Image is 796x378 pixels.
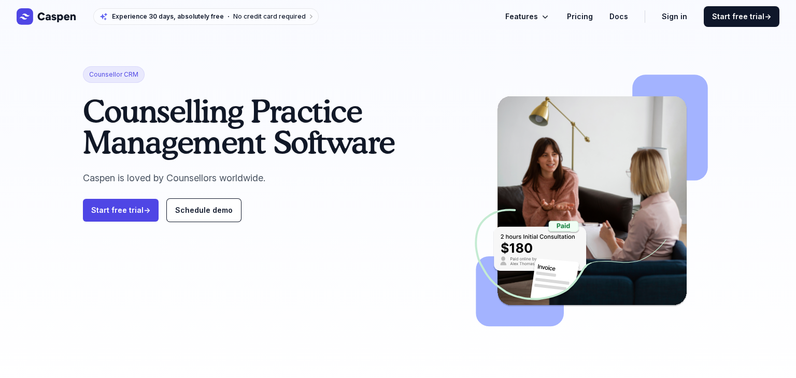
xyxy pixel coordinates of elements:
[662,10,687,23] a: Sign in
[175,206,233,214] span: Schedule demo
[505,10,538,23] span: Features
[83,199,159,222] a: Start free trial
[83,66,145,83] span: Counsellor CRM
[609,10,628,23] a: Docs
[233,12,306,20] span: No credit card required
[83,170,454,186] p: Caspen is loved by Counsellors worldwide.
[764,12,771,21] span: →
[93,8,319,25] a: Experience 30 days, absolutely freeNo credit card required
[567,10,593,23] a: Pricing
[167,199,241,222] a: Schedule demo
[83,95,454,157] h1: Counselling Practice Management Software
[704,6,779,27] a: Start free trial
[112,12,224,21] span: Experience 30 days, absolutely free
[712,11,771,22] span: Start free trial
[144,206,150,214] span: →
[505,10,550,23] button: Features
